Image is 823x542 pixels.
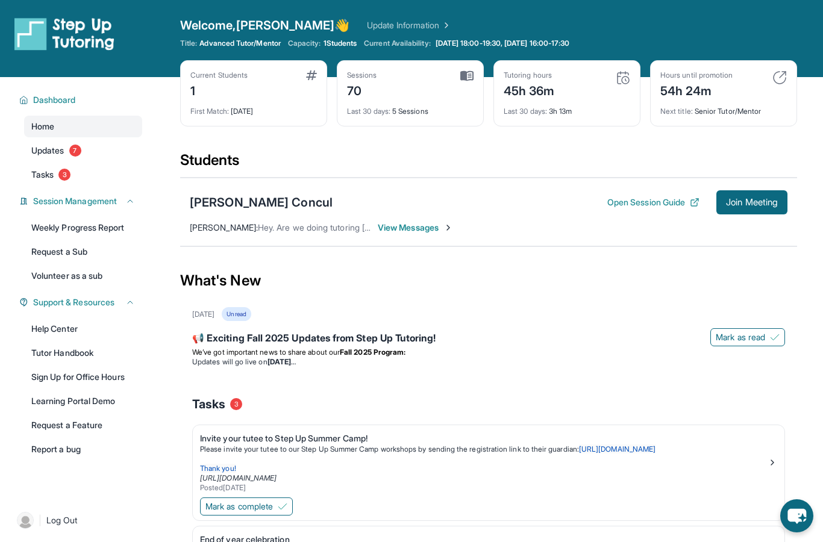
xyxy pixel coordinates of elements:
[200,483,768,493] div: Posted [DATE]
[33,195,117,207] span: Session Management
[340,347,405,357] strong: Fall 2025 Program:
[24,342,142,364] a: Tutor Handbook
[200,464,236,473] span: Thank you!
[190,194,333,211] div: [PERSON_NAME] Concul
[660,70,733,80] div: Hours until promotion
[24,217,142,238] a: Weekly Progress Report
[288,39,321,48] span: Capacity:
[58,169,70,181] span: 3
[230,398,242,410] span: 3
[14,17,114,51] img: logo
[504,99,630,116] div: 3h 13m
[192,310,214,319] div: [DATE]
[780,499,813,532] button: chat-button
[69,145,81,157] span: 7
[716,331,765,343] span: Mark as read
[660,107,693,116] span: Next title :
[24,366,142,388] a: Sign Up for Office Hours
[31,169,54,181] span: Tasks
[33,94,76,106] span: Dashboard
[347,107,390,116] span: Last 30 days :
[192,396,225,413] span: Tasks
[192,347,340,357] span: We’ve got important news to share about our
[324,39,357,48] span: 1 Students
[39,513,42,528] span: |
[268,357,296,366] strong: [DATE]
[24,390,142,412] a: Learning Portal Demo
[504,107,547,116] span: Last 30 days :
[192,357,785,367] li: Updates will go live on
[24,265,142,287] a: Volunteer as a sub
[460,70,474,81] img: card
[24,116,142,137] a: Home
[504,70,555,80] div: Tutoring hours
[180,39,197,48] span: Title:
[726,199,778,206] span: Join Meeting
[347,80,377,99] div: 70
[716,190,787,214] button: Join Meeting
[347,70,377,80] div: Sessions
[436,39,570,48] span: [DATE] 18:00-19:30, [DATE] 16:00-17:30
[190,99,317,116] div: [DATE]
[222,307,251,321] div: Unread
[433,39,572,48] a: [DATE] 18:00-19:30, [DATE] 16:00-17:30
[278,502,287,511] img: Mark as complete
[190,70,248,80] div: Current Students
[12,507,142,534] a: |Log Out
[200,444,768,454] p: Please invite your tutee to our Step Up Summer Camp workshops by sending the registration link to...
[364,39,430,48] span: Current Availability:
[193,425,784,495] a: Invite your tutee to Step Up Summer Camp!Please invite your tutee to our Step Up Summer Camp work...
[443,223,453,232] img: Chevron-Right
[616,70,630,85] img: card
[367,19,451,31] a: Update Information
[772,70,787,85] img: card
[180,151,797,177] div: Students
[258,222,392,232] span: Hey. Are we doing tutoring [DATE]?
[46,514,78,526] span: Log Out
[660,99,787,116] div: Senior Tutor/Mentor
[24,140,142,161] a: Updates7
[190,222,258,232] span: [PERSON_NAME] :
[24,241,142,263] a: Request a Sub
[306,70,317,80] img: card
[31,145,64,157] span: Updates
[378,222,453,234] span: View Messages
[180,254,797,307] div: What's New
[180,17,350,34] span: Welcome, [PERSON_NAME] 👋
[347,99,474,116] div: 5 Sessions
[190,107,229,116] span: First Match :
[24,414,142,436] a: Request a Feature
[770,332,780,342] img: Mark as read
[607,196,699,208] button: Open Session Guide
[17,512,34,529] img: user-img
[660,80,733,99] div: 54h 24m
[28,94,135,106] button: Dashboard
[710,328,785,346] button: Mark as read
[200,432,768,444] div: Invite your tutee to Step Up Summer Camp!
[24,318,142,340] a: Help Center
[190,80,248,99] div: 1
[200,497,293,516] button: Mark as complete
[504,80,555,99] div: 45h 36m
[33,296,114,308] span: Support & Resources
[579,444,656,453] a: [URL][DOMAIN_NAME]
[200,473,277,482] a: [URL][DOMAIN_NAME]
[192,331,785,347] div: 📢 Exciting Fall 2025 Updates from Step Up Tutoring!
[24,438,142,460] a: Report a bug
[28,195,135,207] button: Session Management
[199,39,280,48] span: Advanced Tutor/Mentor
[28,296,135,308] button: Support & Resources
[31,120,54,132] span: Home
[24,164,142,185] a: Tasks3
[205,500,273,512] span: Mark as complete
[439,19,451,31] img: Chevron Right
